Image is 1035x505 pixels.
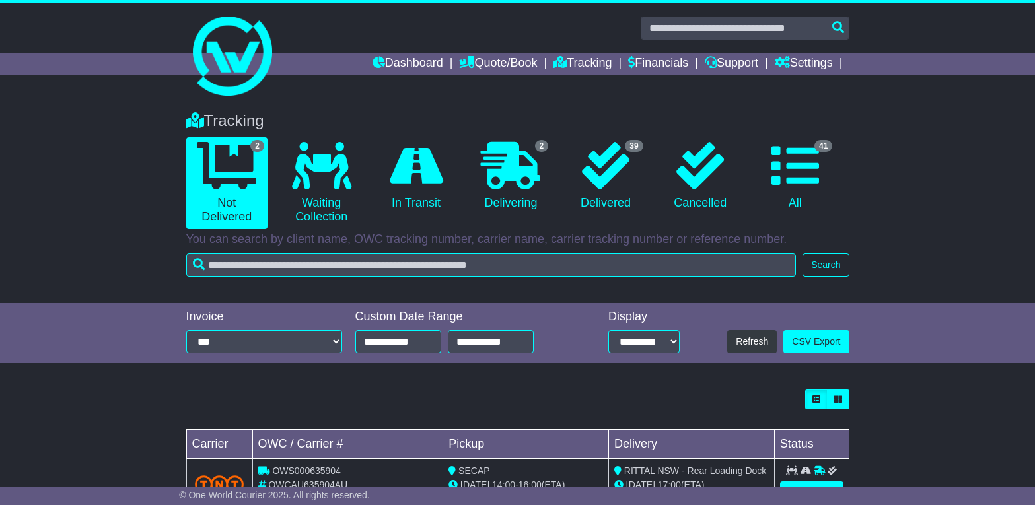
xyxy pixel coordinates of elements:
td: Delivery [608,430,774,459]
span: 2 [535,140,549,152]
a: Cancelled [660,137,741,215]
td: OWC / Carrier # [252,430,443,459]
a: 39 Delivered [565,137,646,215]
button: Refresh [727,330,777,353]
a: Dashboard [373,53,443,75]
div: Custom Date Range [355,310,567,324]
span: 14:00 [492,479,515,490]
a: 41 All [754,137,836,215]
div: - (ETA) [448,478,603,492]
td: Pickup [443,430,609,459]
button: Search [803,253,849,277]
span: 17:00 [658,479,681,490]
span: © One World Courier 2025. All rights reserved. [179,490,370,500]
span: [DATE] [626,479,655,490]
div: Invoice [186,310,342,324]
span: 2 [250,140,264,152]
a: Support [705,53,758,75]
img: TNT_Domestic.png [195,475,244,493]
span: OWS000635904 [272,465,341,476]
div: Tracking [180,112,856,131]
a: View Order [780,481,843,504]
a: Tracking [553,53,612,75]
td: Carrier [186,430,252,459]
span: [DATE] [460,479,489,490]
div: (ETA) [614,478,769,492]
span: 39 [625,140,643,152]
a: Waiting Collection [281,137,362,229]
span: RITTAL NSW - Rear Loading Dock [624,465,767,476]
span: 41 [814,140,832,152]
a: 2 Not Delivered [186,137,268,229]
a: Quote/Book [459,53,537,75]
span: 16:00 [518,479,542,490]
a: In Transit [375,137,456,215]
a: CSV Export [783,330,849,353]
a: 2 Delivering [470,137,552,215]
a: Settings [775,53,833,75]
span: OWCAU635904AU [268,479,347,490]
span: SECAP [458,465,489,476]
a: Financials [628,53,688,75]
p: You can search by client name, OWC tracking number, carrier name, carrier tracking number or refe... [186,232,849,247]
div: Display [608,310,680,324]
td: Status [774,430,849,459]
